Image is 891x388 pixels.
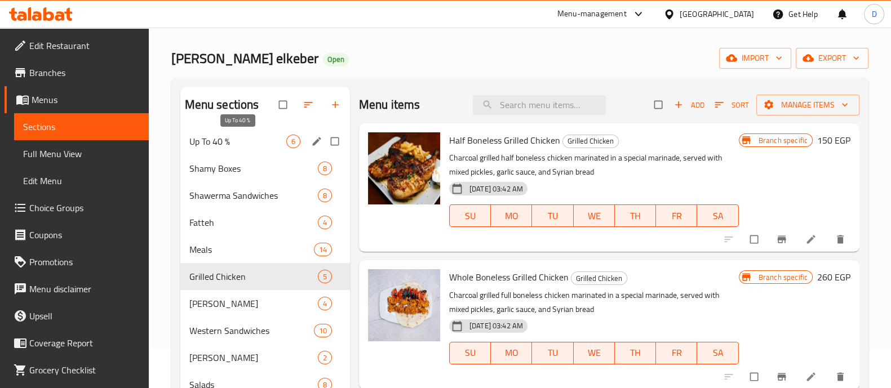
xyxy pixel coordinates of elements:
div: Up To 40 %6edit [180,128,350,155]
div: items [318,297,332,310]
a: Promotions [5,248,149,275]
div: items [318,162,332,175]
span: Promotions [29,255,140,269]
button: Manage items [756,95,859,115]
span: Menu disclaimer [29,282,140,296]
div: items [318,189,332,202]
div: [PERSON_NAME]4 [180,290,350,317]
button: TU [532,342,573,364]
span: D [871,8,876,20]
div: Grilled Chicken [571,271,627,285]
span: [PERSON_NAME] [189,297,318,310]
button: WE [574,342,615,364]
div: items [286,135,300,148]
a: Grocery Checklist [5,356,149,383]
button: Branch-specific-item [769,227,796,252]
div: items [314,324,332,337]
button: TU [532,204,573,227]
span: Sort items [707,96,756,114]
span: 4 [318,298,331,309]
a: Edit Menu [14,167,149,194]
button: SA [697,342,738,364]
a: Menus [5,86,149,113]
button: import [719,48,791,69]
div: items [314,243,332,256]
span: Manage items [765,98,850,112]
span: Menus [32,93,140,106]
span: Choice Groups [29,201,140,215]
div: Maria [189,297,318,310]
span: Fatteh [189,216,318,229]
span: SA [702,208,734,224]
span: Add [674,99,704,112]
button: MO [491,342,532,364]
span: Shamy Boxes [189,162,318,175]
span: Edit Menu [23,174,140,188]
span: 4 [318,217,331,228]
span: Sort sections [296,92,323,117]
button: TH [615,204,656,227]
span: export [805,51,859,65]
span: Select to update [743,366,767,387]
div: Meals14 [180,236,350,263]
button: FR [656,204,697,227]
button: SA [697,204,738,227]
span: Branch specific [754,135,812,146]
a: Sections [14,113,149,140]
span: Grilled Chicken [189,270,318,283]
a: Upsell [5,302,149,329]
div: items [318,216,332,229]
span: TU [537,345,569,361]
button: WE [574,204,615,227]
h2: Menu sections [185,96,259,113]
a: Coverage Report [5,329,149,356]
button: TH [615,342,656,364]
a: Coupons [5,221,149,248]
span: Branches [29,66,140,79]
span: SU [454,208,486,224]
span: MO [495,208,527,224]
span: 2 [318,353,331,363]
div: items [318,351,332,364]
span: SA [702,345,734,361]
span: MO [495,345,527,361]
button: Add section [323,92,350,117]
h6: 150 EGP [817,132,850,148]
span: 6 [287,136,300,147]
div: items [318,270,332,283]
span: Grocery Checklist [29,363,140,377]
div: Open [323,53,349,66]
span: Select all sections [272,94,296,115]
span: [DATE] 03:42 AM [465,184,527,194]
div: [GEOGRAPHIC_DATA] [680,8,754,20]
span: WE [578,345,610,361]
div: [PERSON_NAME]2 [180,344,350,371]
span: Select section [648,94,671,115]
div: Fatteh4 [180,209,350,236]
span: Upsell [29,309,140,323]
span: 8 [318,163,331,174]
span: TH [619,208,651,224]
a: Edit menu item [805,234,819,245]
button: Sort [712,96,752,114]
div: Shami Rizo [189,351,318,364]
span: TU [537,208,569,224]
span: Half Boneless Grilled Chicken [449,132,560,149]
span: TH [619,345,651,361]
span: Branch specific [754,272,812,283]
span: SU [454,345,486,361]
span: Meals [189,243,314,256]
span: Shawerma Sandwiches [189,189,318,202]
span: Full Menu View [23,147,140,160]
button: export [796,48,868,69]
span: Coverage Report [29,336,140,350]
span: Whole Boneless Grilled Chicken [449,269,569,286]
img: Whole Boneless Grilled Chicken [368,269,440,341]
button: delete [828,227,855,252]
a: Edit menu item [805,371,819,382]
span: Western Sandwiches [189,324,314,337]
div: Western Sandwiches10 [180,317,350,344]
p: Charcoal grilled full boneless chicken marinated in a special marinade, served with mixed pickles... [449,288,739,316]
a: Branches [5,59,149,86]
